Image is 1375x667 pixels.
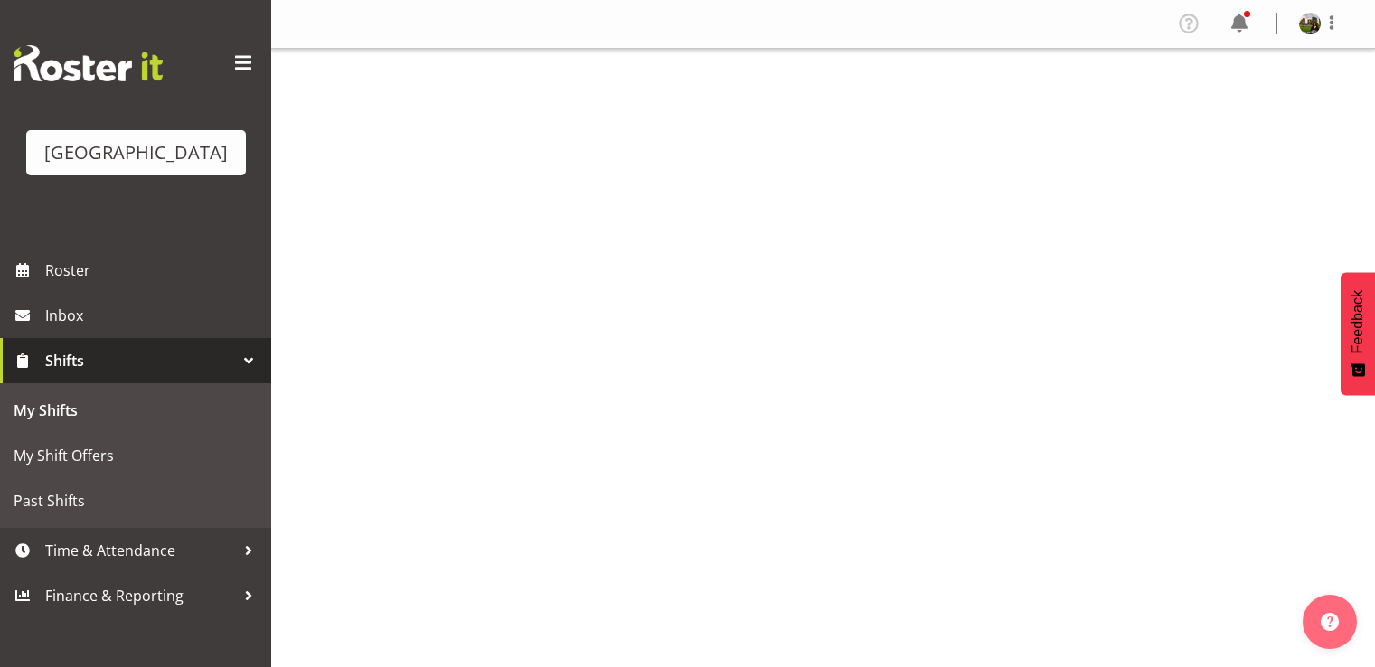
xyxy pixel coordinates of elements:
[14,397,258,424] span: My Shifts
[14,487,258,514] span: Past Shifts
[44,139,228,166] div: [GEOGRAPHIC_DATA]
[45,347,235,374] span: Shifts
[14,442,258,469] span: My Shift Offers
[1341,272,1375,395] button: Feedback - Show survey
[45,257,262,284] span: Roster
[1321,613,1339,631] img: help-xxl-2.png
[45,537,235,564] span: Time & Attendance
[5,433,267,478] a: My Shift Offers
[14,45,163,81] img: Rosterit website logo
[1350,290,1366,353] span: Feedback
[45,582,235,609] span: Finance & Reporting
[45,302,262,329] span: Inbox
[5,388,267,433] a: My Shifts
[1299,13,1321,34] img: valerie-donaldson30b84046e2fb4b3171eb6bf86b7ff7f4.png
[5,478,267,523] a: Past Shifts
